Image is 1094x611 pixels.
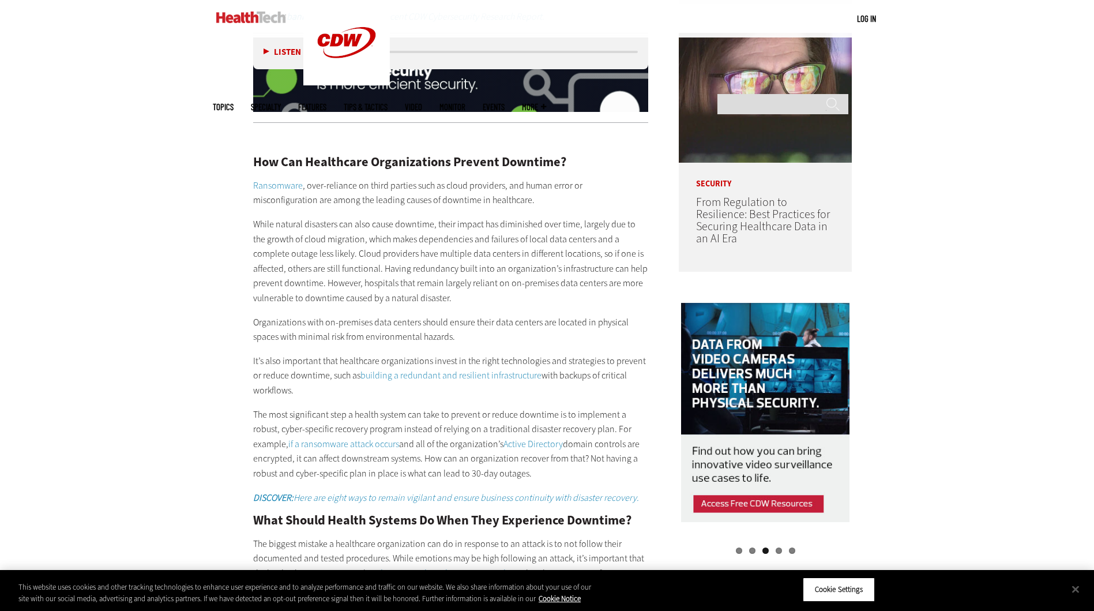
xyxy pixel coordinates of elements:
[681,303,849,524] img: physical security right rail
[736,548,742,554] a: 1
[539,594,581,603] a: More information about your privacy
[679,33,852,163] img: woman wearing glasses looking at healthcare data on screen
[253,492,639,504] em: Here are eight ways to remain vigilant and ensure business continuity with disaster recovery.
[405,103,422,111] a: Video
[503,438,563,450] a: Active Directory
[251,103,281,111] span: Specialty
[253,315,649,344] p: Organizations with on-premises data centers should ensure their data centers are located in physi...
[696,194,830,246] a: From Regulation to Resilience: Best Practices for Securing Healthcare Data in an AI Era
[213,103,234,111] span: Topics
[762,548,769,554] a: 3
[344,103,388,111] a: Tips & Tactics
[18,582,601,604] div: This website uses cookies and other tracking technologies to enhance user experience and to analy...
[253,407,649,481] p: The most significant step a health system can take to prevent or reduce downtime is to implement ...
[857,13,876,25] div: User menu
[360,369,542,381] a: building a redundant and resilient infrastructure
[789,548,795,554] a: 5
[679,163,852,188] p: Security
[253,178,649,208] p: , over-reliance on third parties such as cloud providers, and human error or misconfiguration are...
[1063,576,1088,602] button: Close
[253,492,294,504] strong: DISCOVER:
[439,103,465,111] a: MonITor
[522,103,546,111] span: More
[253,179,303,192] a: Ransomware
[253,537,649,610] p: The biggest mistake a healthcare organization can do in response to an attack is to not follow th...
[803,578,875,602] button: Cookie Settings
[303,76,390,88] a: CDW
[253,514,649,527] h2: What Should Health Systems Do When They Experience Downtime?
[288,438,399,450] a: if a ransomware attack occurs
[253,492,639,504] a: DISCOVER:Here are eight ways to remain vigilant and ensure business continuity with disaster reco...
[253,217,649,306] p: While natural disasters can also cause downtime, their impact has diminished over time, largely d...
[253,156,649,168] h2: How Can Healthcare Organizations Prevent Downtime?
[483,103,505,111] a: Events
[857,13,876,24] a: Log in
[216,12,286,23] img: Home
[298,103,326,111] a: Features
[378,567,516,579] a: documented incident response plan
[253,354,649,398] p: It’s also important that healthcare organizations invest in the right technologies and strategies...
[749,548,755,554] a: 2
[776,548,782,554] a: 4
